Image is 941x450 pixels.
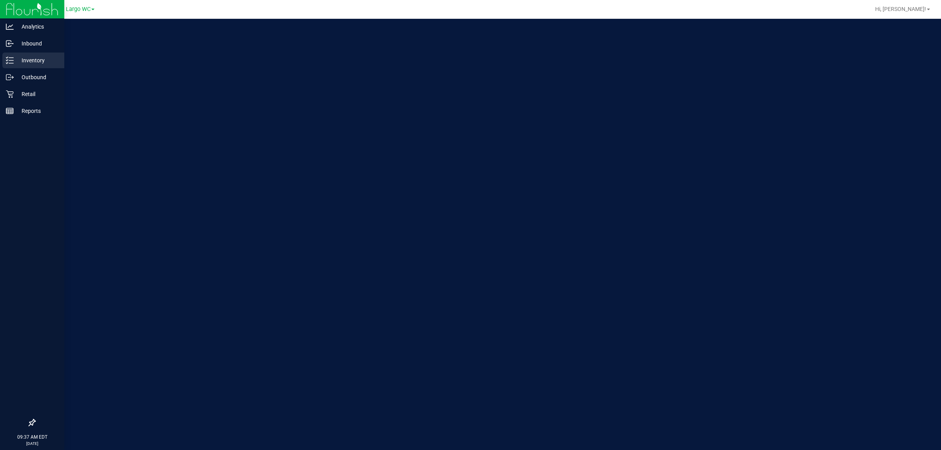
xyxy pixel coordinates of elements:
[6,90,14,98] inline-svg: Retail
[4,434,61,441] p: 09:37 AM EDT
[14,39,61,48] p: Inbound
[4,441,61,446] p: [DATE]
[23,386,33,396] iframe: Resource center unread badge
[14,56,61,65] p: Inventory
[14,22,61,31] p: Analytics
[14,73,61,82] p: Outbound
[66,6,91,13] span: Largo WC
[6,56,14,64] inline-svg: Inventory
[6,40,14,47] inline-svg: Inbound
[6,23,14,31] inline-svg: Analytics
[14,89,61,99] p: Retail
[6,73,14,81] inline-svg: Outbound
[8,387,31,411] iframe: Resource center
[14,106,61,116] p: Reports
[6,107,14,115] inline-svg: Reports
[875,6,926,12] span: Hi, [PERSON_NAME]!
